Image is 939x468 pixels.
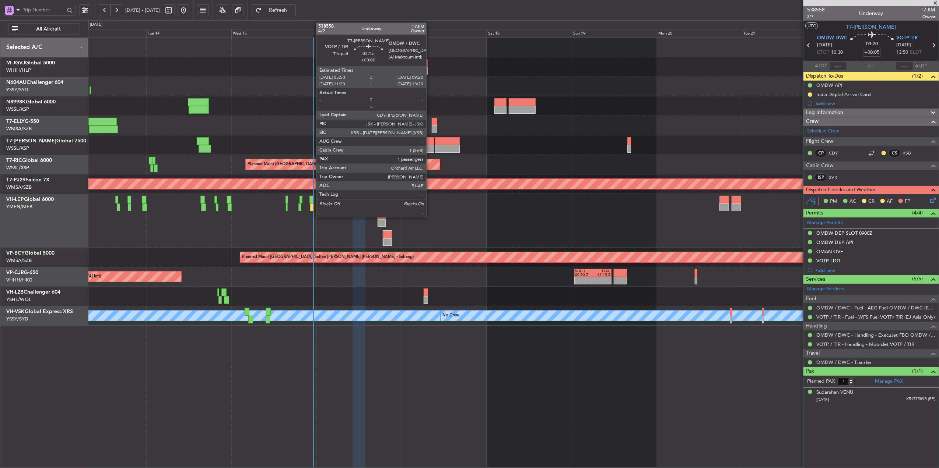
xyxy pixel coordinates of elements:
[61,29,146,38] div: Mon 13
[906,396,935,403] span: K5177589B (PP)
[20,26,77,32] span: All Aircraft
[23,4,64,15] input: Trip Number
[6,60,55,65] a: M-JGVJGlobal 5000
[912,275,923,283] span: (5/5)
[6,309,73,314] a: VH-VSKGlobal Express XRS
[903,150,919,156] a: KSB
[487,29,572,38] div: Sat 18
[6,158,52,163] a: T7-RICGlobal 6000
[575,269,593,273] div: VHHH
[806,117,819,126] span: Crew
[6,80,27,85] span: N604AU
[6,99,56,104] a: N8998KGlobal 6000
[6,67,31,74] a: WIHH/HLP
[6,138,86,143] a: T7-[PERSON_NAME]Global 7500
[887,198,893,205] span: AF
[866,40,878,48] span: 03:20
[6,203,32,210] a: YMEN/MEB
[6,80,63,85] a: N604AUChallenger 604
[806,367,814,376] span: Pax
[90,22,102,28] div: [DATE]
[806,137,833,146] span: Flight Crew
[806,109,843,117] span: Leg Information
[817,49,830,56] span: ETOT
[6,290,60,295] a: VH-L2BChallenger 604
[657,29,742,38] div: Mon 20
[231,29,316,38] div: Wed 15
[6,119,39,124] a: T7-ELLYG-550
[912,209,923,217] span: (4/4)
[807,14,825,20] span: 3/7
[402,29,487,38] div: Fri 17
[6,145,29,152] a: WSSL/XSP
[6,106,29,113] a: WSSL/XSP
[125,7,160,14] span: [DATE] - [DATE]
[817,42,833,49] span: [DATE]
[829,150,845,156] a: CDY
[6,125,32,132] a: WMSA/SZB
[875,378,903,385] a: Manage PAX
[807,128,839,135] a: Schedule Crew
[263,8,293,13] span: Refresh
[6,86,28,93] a: YSSY/SYD
[816,91,871,97] div: India Digital Arrival Card
[8,23,80,35] button: All Aircraft
[921,6,935,14] span: T7JIM
[6,197,54,202] a: VH-LEPGlobal 6000
[807,286,844,293] a: Manage Services
[6,277,32,283] a: VHHH/HKG
[807,378,835,385] label: Planned PAX
[6,158,22,163] span: T7-RIC
[146,29,231,38] div: Tue 14
[806,209,823,217] span: Permits
[6,197,24,202] span: VH-LEP
[910,49,922,56] span: ELDT
[805,22,818,29] button: UTC
[252,4,296,16] button: Refresh
[912,367,923,375] span: (1/1)
[742,29,827,38] div: Tue 21
[830,198,837,205] span: PM
[593,273,610,277] div: 11:15 Z
[829,174,845,181] a: SVR
[6,177,25,182] span: T7-PJ29
[816,248,843,255] div: OMAN OVF
[575,281,593,284] div: -
[896,35,918,42] span: VOTP TIR
[896,42,911,49] span: [DATE]
[806,275,825,284] span: Services
[6,251,55,256] a: VP-BCYGlobal 5000
[816,239,854,245] div: OMDW DEP API
[849,198,856,205] span: AC
[6,270,24,275] span: VP-CJR
[816,359,872,365] a: OMDW / DWC - Transfer
[817,35,848,42] span: OMDW DWC
[6,164,29,171] a: WSSL/XSP
[6,184,32,191] a: WMSA/SZB
[921,14,935,20] span: Owner
[896,49,908,56] span: 13:50
[806,322,827,330] span: Handling
[915,63,927,70] span: ALDT
[859,10,883,18] div: Underway
[829,62,847,71] input: --:--
[912,72,923,80] span: (1/2)
[807,6,825,14] span: 538558
[847,23,896,31] span: T7-[PERSON_NAME]
[6,60,25,65] span: M-JGVJ
[572,29,657,38] div: Sun 19
[816,230,872,236] div: OMDW DEP SLOT 0900Z
[248,159,334,170] div: Planned Maint [GEOGRAPHIC_DATA] (Seletar)
[868,198,875,205] span: CR
[806,295,816,303] span: Fuel
[816,100,935,107] div: Add new
[6,257,32,264] a: WMSA/SZB
[242,252,414,263] div: Planned Maint [GEOGRAPHIC_DATA] (Sultan [PERSON_NAME] [PERSON_NAME] - Subang)
[815,63,827,70] span: ATOT
[816,267,935,273] div: Add new
[316,29,402,38] div: Thu 16
[593,281,610,284] div: -
[806,162,834,170] span: Cabin Crew
[6,99,26,104] span: N8998K
[831,49,843,56] span: 10:30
